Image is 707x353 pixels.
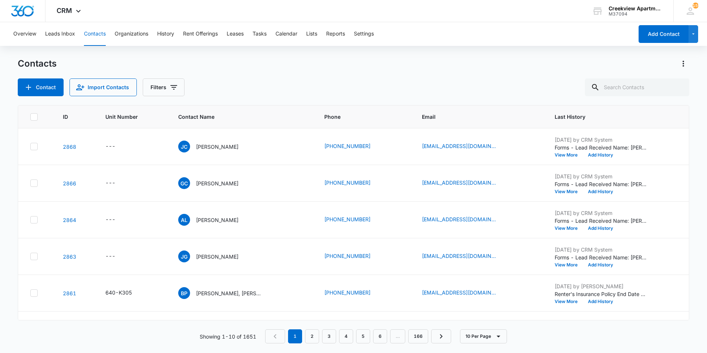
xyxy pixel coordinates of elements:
[555,290,647,298] p: Renter's Insurance Policy End Date changed to [DATE].
[422,142,496,150] a: [EMAIL_ADDRESS][DOMAIN_NAME]
[639,25,689,43] button: Add Contact
[555,144,647,151] p: Forms - Lead Received Name: [PERSON_NAME] Email: [EMAIL_ADDRESS][DOMAIN_NAME] Phone: [PHONE_NUMBE...
[583,153,618,157] button: Add History
[322,329,336,343] a: Page 3
[324,252,384,261] div: Phone - (970) 388-0377 - Select to Edit Field
[609,11,663,17] div: account id
[178,177,252,189] div: Contact Name - Giadan Carrillo - Select to Edit Field
[178,113,295,121] span: Contact Name
[555,246,647,253] p: [DATE] by CRM System
[105,142,129,151] div: Unit Number - - Select to Edit Field
[324,289,371,296] a: [PHONE_NUMBER]
[422,113,526,121] span: Email
[555,172,647,180] p: [DATE] by CRM System
[253,22,267,46] button: Tasks
[422,252,509,261] div: Email - jasmingiese09@gmail.com - Select to Edit Field
[693,3,698,9] span: 159
[183,22,218,46] button: Rent Offerings
[196,289,263,297] p: [PERSON_NAME], [PERSON_NAME], [PERSON_NAME]
[422,215,509,224] div: Email - alexislicon18@gmail.com - Select to Edit Field
[373,329,387,343] a: Page 6
[227,22,244,46] button: Leases
[555,319,647,327] p: [DATE] by CRM System
[693,3,698,9] div: notifications count
[555,263,583,267] button: View More
[431,329,451,343] a: Next Page
[178,141,190,152] span: JC
[339,329,353,343] a: Page 4
[555,226,583,231] button: View More
[583,299,618,304] button: Add History
[324,179,371,186] a: [PHONE_NUMBER]
[63,180,76,186] a: Navigate to contact details page for Giadan Carrillo
[105,215,129,224] div: Unit Number - - Select to Edit Field
[178,287,190,299] span: BP
[555,113,666,121] span: Last History
[585,78,689,96] input: Search Contacts
[422,252,496,260] a: [EMAIL_ADDRESS][DOMAIN_NAME]
[324,215,384,224] div: Phone - (970) 673-3834 - Select to Edit Field
[13,22,36,46] button: Overview
[18,58,57,69] h1: Contacts
[178,251,252,262] div: Contact Name - Jasmin Giese - Select to Edit Field
[555,253,647,261] p: Forms - Lead Received Name: [PERSON_NAME] Email: [EMAIL_ADDRESS][DOMAIN_NAME] Phone: [PHONE_NUMBE...
[460,329,507,343] button: 10 Per Page
[324,215,371,223] a: [PHONE_NUMBER]
[178,141,252,152] div: Contact Name - Jacquelynne C O'Hara - Select to Edit Field
[305,329,319,343] a: Page 2
[555,180,647,188] p: Forms - Lead Received Name: [PERSON_NAME] Email: [EMAIL_ADDRESS][DOMAIN_NAME] Phone: [PHONE_NUMBE...
[84,22,106,46] button: Contacts
[609,6,663,11] div: account name
[422,179,509,188] div: Email - giadan3030@gmail.com - Select to Edit Field
[288,329,302,343] em: 1
[422,215,496,223] a: [EMAIL_ADDRESS][DOMAIN_NAME]
[63,217,76,223] a: Navigate to contact details page for Alexis Licon
[115,22,148,46] button: Organizations
[324,142,371,150] a: [PHONE_NUMBER]
[326,22,345,46] button: Reports
[105,179,115,188] div: ---
[265,329,451,343] nav: Pagination
[105,252,115,261] div: ---
[63,253,76,260] a: Navigate to contact details page for Jasmin Giese
[178,214,190,226] span: AL
[105,215,115,224] div: ---
[143,78,185,96] button: Filters
[324,252,371,260] a: [PHONE_NUMBER]
[354,22,374,46] button: Settings
[63,113,77,121] span: ID
[555,189,583,194] button: View More
[275,22,297,46] button: Calendar
[422,289,496,296] a: [EMAIL_ADDRESS][DOMAIN_NAME]
[324,179,384,188] div: Phone - (970) 451-9794 - Select to Edit Field
[196,179,239,187] p: [PERSON_NAME]
[105,179,129,188] div: Unit Number - - Select to Edit Field
[555,282,647,290] p: [DATE] by [PERSON_NAME]
[105,252,129,261] div: Unit Number - - Select to Edit Field
[583,263,618,267] button: Add History
[45,22,75,46] button: Leads Inbox
[178,287,276,299] div: Contact Name - Brian Perez, Rogelio Medrano Jr., Daniel Marroquin III - Select to Edit Field
[583,226,618,231] button: Add History
[178,214,252,226] div: Contact Name - Alexis Licon - Select to Edit Field
[356,329,370,343] a: Page 5
[555,217,647,225] p: Forms - Lead Received Name: [PERSON_NAME] Email: [EMAIL_ADDRESS][DOMAIN_NAME] Phone: [PHONE_NUMBE...
[57,7,72,14] span: CRM
[677,58,689,70] button: Actions
[422,142,509,151] div: Email - johara372@gmail.com - Select to Edit Field
[408,329,428,343] a: Page 166
[555,136,647,144] p: [DATE] by CRM System
[18,78,64,96] button: Add Contact
[555,153,583,157] button: View More
[200,333,256,340] p: Showing 1-10 of 1651
[324,289,384,297] div: Phone - (956) 258-3162 - Select to Edit Field
[422,179,496,186] a: [EMAIL_ADDRESS][DOMAIN_NAME]
[178,251,190,262] span: JG
[555,299,583,304] button: View More
[178,177,190,189] span: GC
[105,289,145,297] div: Unit Number - 640-K305 - Select to Edit Field
[105,142,115,151] div: ---
[306,22,317,46] button: Lists
[196,253,239,260] p: [PERSON_NAME]
[70,78,137,96] button: Import Contacts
